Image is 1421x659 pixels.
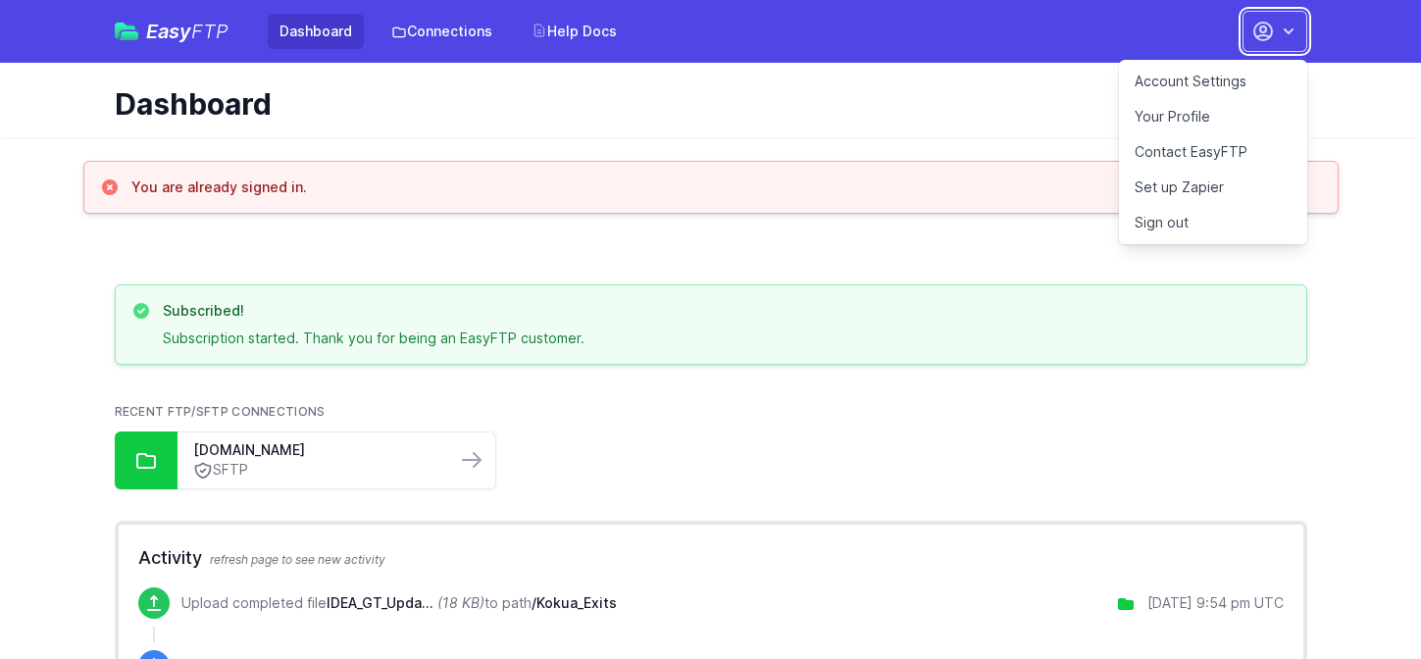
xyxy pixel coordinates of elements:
[163,301,584,321] h3: Subscribed!
[163,329,584,348] p: Subscription started. Thank you for being an EasyFTP customer.
[380,14,504,49] a: Connections
[1323,561,1397,635] iframe: Drift Widget Chat Controller
[1119,170,1307,205] a: Set up Zapier
[115,23,138,40] img: easyftp_logo.png
[1147,593,1284,613] div: [DATE] 9:54 pm UTC
[181,593,617,613] p: Upload completed file to path
[1119,134,1307,170] a: Contact EasyFTP
[146,22,228,41] span: Easy
[1119,99,1307,134] a: Your Profile
[193,440,440,460] a: [DOMAIN_NAME]
[115,404,1307,420] h2: Recent FTP/SFTP Connections
[138,544,1284,572] h2: Activity
[115,86,1292,122] h1: Dashboard
[1119,205,1307,240] a: Sign out
[268,14,364,49] a: Dashboard
[1119,64,1307,99] a: Account Settings
[191,20,228,43] span: FTP
[193,460,440,481] a: SFTP
[131,177,307,197] h3: You are already signed in.
[532,594,617,611] span: /Kokua_Exits
[115,22,228,41] a: EasyFTP
[437,594,484,611] i: (18 KB)
[520,14,629,49] a: Help Docs
[327,594,433,611] span: IDEA_GT_Update.xlsx
[210,552,385,567] span: refresh page to see new activity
